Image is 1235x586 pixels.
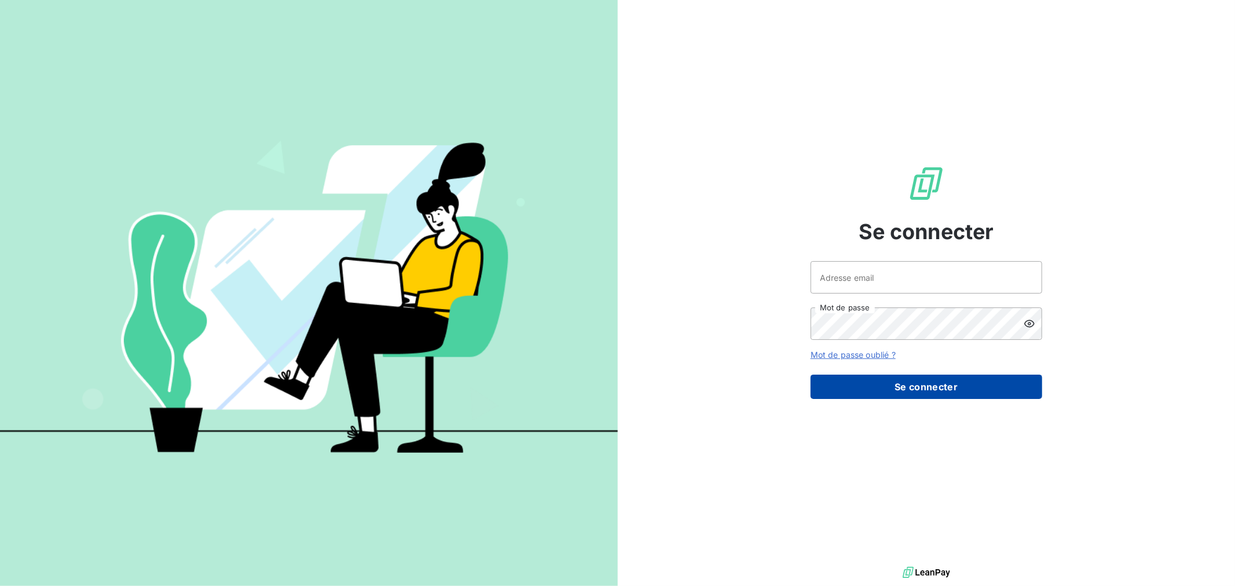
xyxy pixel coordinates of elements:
button: Se connecter [811,375,1042,399]
span: Se connecter [859,216,994,247]
input: placeholder [811,261,1042,294]
a: Mot de passe oublié ? [811,350,896,360]
img: logo [903,564,950,581]
img: Logo LeanPay [908,165,945,202]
